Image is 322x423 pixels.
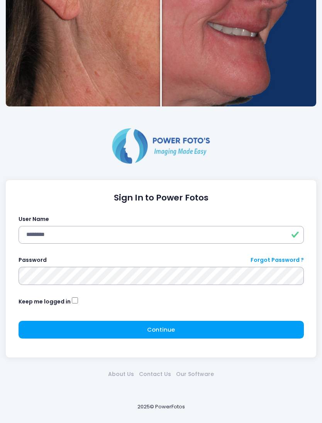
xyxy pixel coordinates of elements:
label: Password [19,256,47,264]
label: Keep me logged in [19,298,71,306]
button: Continue [19,321,304,339]
a: Contact Us [137,370,174,378]
a: About Us [106,370,137,378]
a: Forgot Password ? [251,256,304,264]
span: Continue [147,325,175,334]
label: User Name [19,215,49,223]
h1: Sign In to Power Fotos [19,193,304,203]
a: Our Software [174,370,217,378]
img: Logo [109,126,213,165]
